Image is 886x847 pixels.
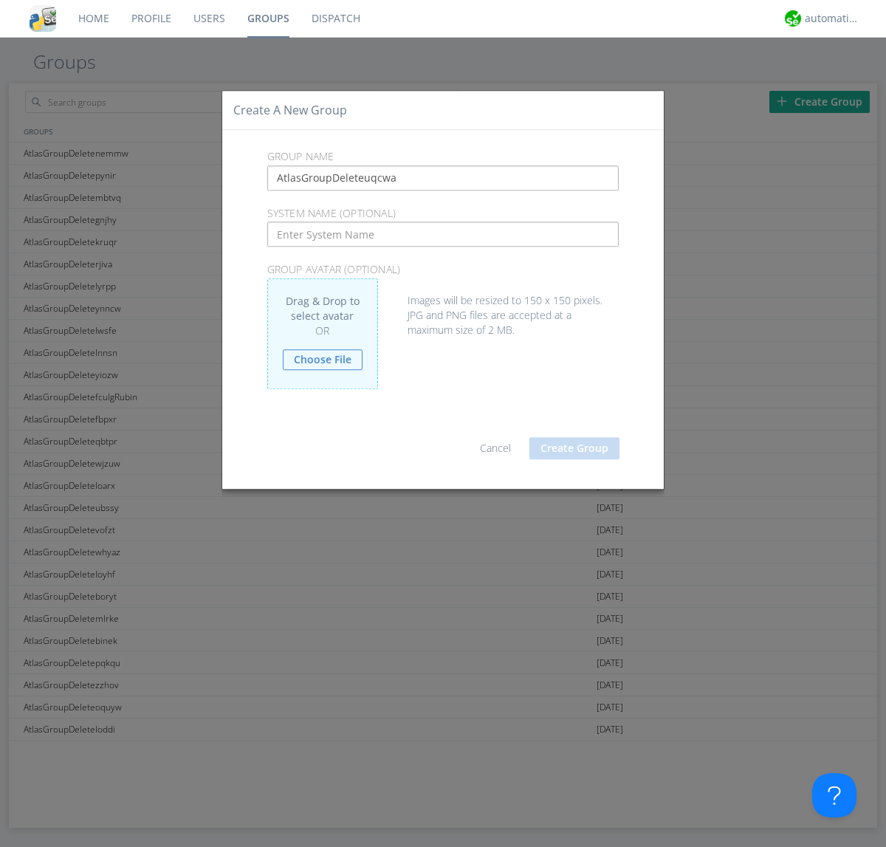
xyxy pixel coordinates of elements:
[233,102,347,119] h4: Create a New Group
[256,261,631,278] p: Group Avatar (optional)
[30,5,56,32] img: cddb5a64eb264b2086981ab96f4c1ba7
[267,278,378,389] div: Drag & Drop to select avatar
[805,11,860,26] div: automation+atlas
[267,278,619,337] div: Images will be resized to 150 x 150 pixels. JPG and PNG files are accepted at a maximum size of 2...
[267,165,619,191] input: Enter Group Name
[480,441,511,455] a: Cancel
[256,205,631,222] p: System Name (optional)
[283,349,363,370] a: Choose File
[283,323,363,338] div: OR
[267,222,619,247] input: Enter System Name
[785,10,801,27] img: d2d01cd9b4174d08988066c6d424eccd
[529,437,619,459] button: Create Group
[256,149,631,165] p: Group Name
